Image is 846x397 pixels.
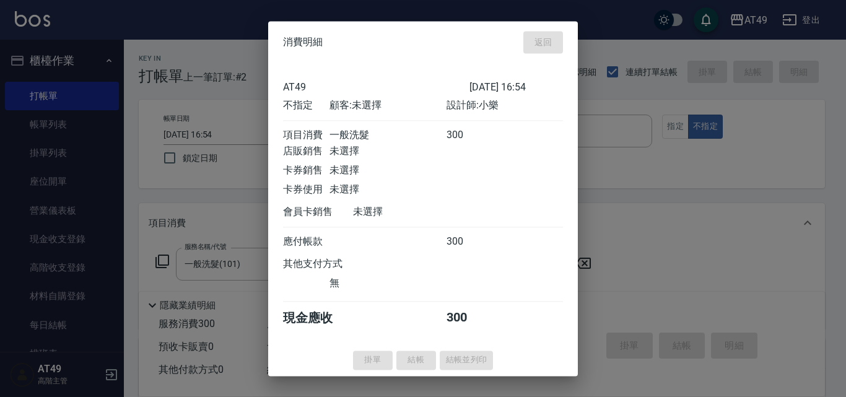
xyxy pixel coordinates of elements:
[283,129,329,142] div: 項目消費
[329,99,446,112] div: 顧客: 未選擇
[283,258,377,271] div: 其他支付方式
[329,164,446,177] div: 未選擇
[283,183,329,196] div: 卡券使用
[447,310,493,326] div: 300
[283,206,353,219] div: 會員卡銷售
[283,99,329,112] div: 不指定
[329,145,446,158] div: 未選擇
[283,36,323,48] span: 消費明細
[283,81,469,93] div: AT49
[447,129,493,142] div: 300
[329,183,446,196] div: 未選擇
[283,145,329,158] div: 店販銷售
[469,81,563,93] div: [DATE] 16:54
[283,235,329,248] div: 應付帳款
[283,310,353,326] div: 現金應收
[447,99,563,112] div: 設計師: 小樂
[329,277,446,290] div: 無
[353,206,469,219] div: 未選擇
[329,129,446,142] div: 一般洗髮
[447,235,493,248] div: 300
[283,164,329,177] div: 卡券銷售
